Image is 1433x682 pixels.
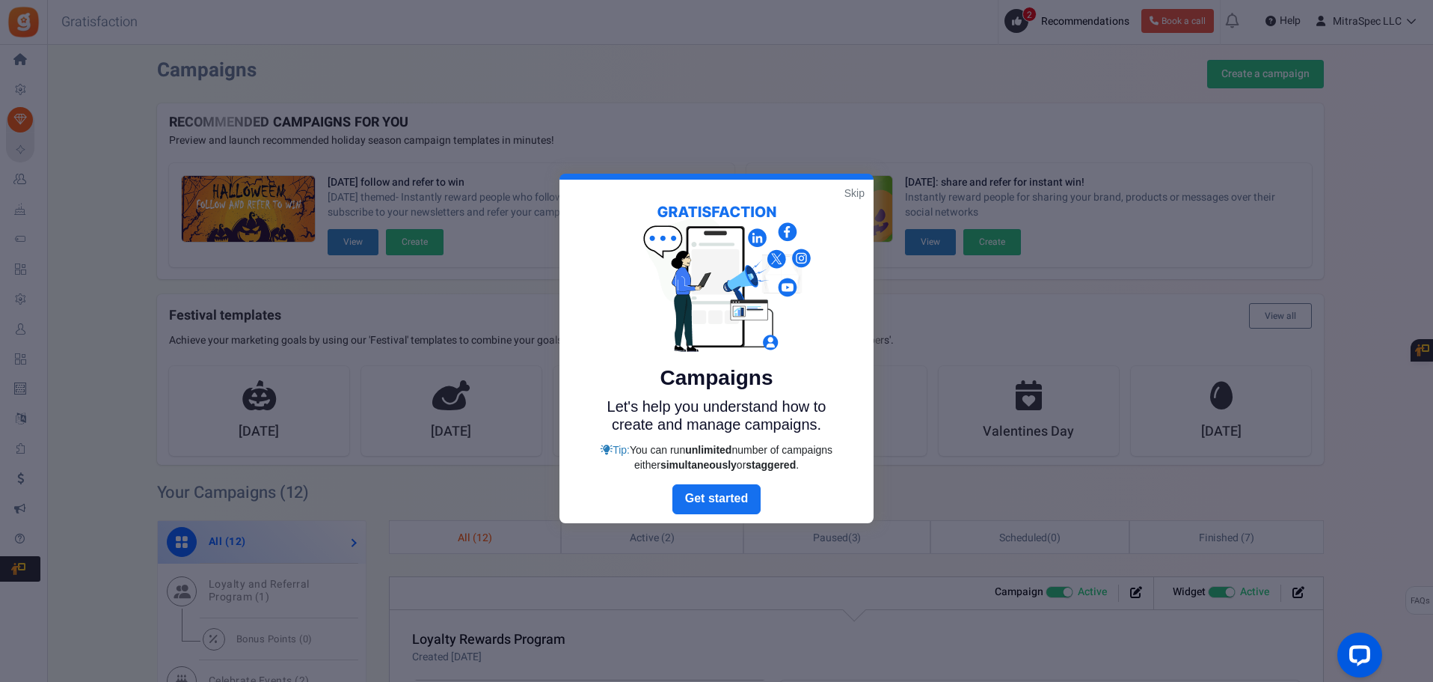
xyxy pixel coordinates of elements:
[746,459,796,471] strong: staggered
[844,186,865,201] a: Skip
[593,398,840,433] p: Let's help you understand how to create and manage campaigns.
[593,366,840,390] h5: Campaigns
[660,459,737,471] strong: simultaneously
[593,442,840,472] div: Tip:
[630,444,832,471] span: You can run number of campaigns either or .
[672,484,761,514] a: Next
[685,444,731,456] strong: unlimited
